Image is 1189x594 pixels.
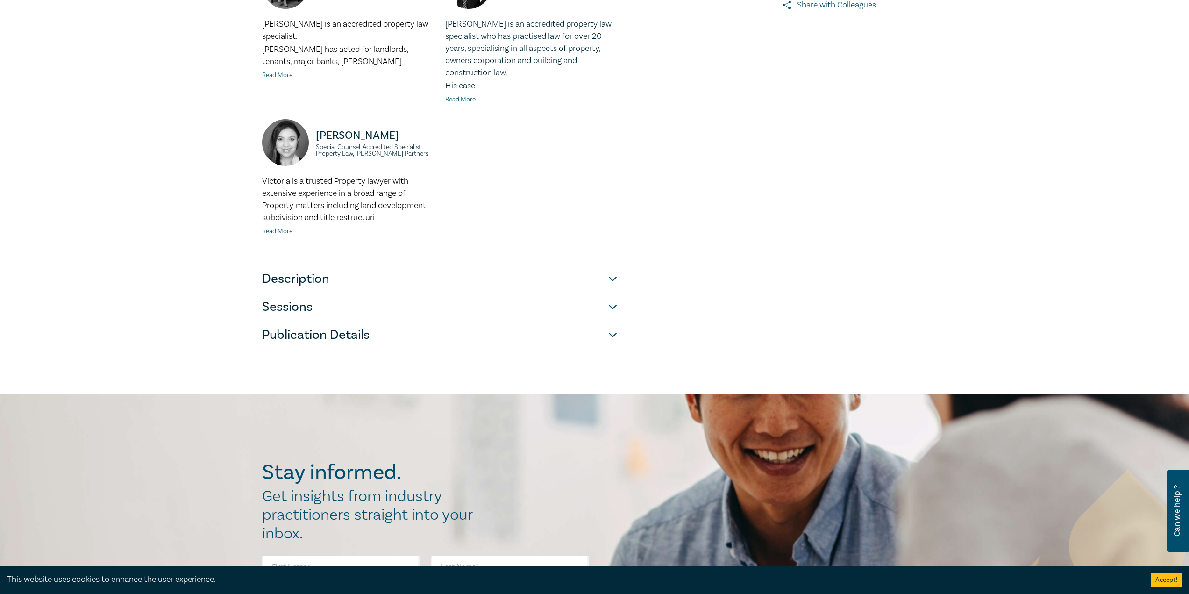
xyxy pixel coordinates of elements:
h2: Stay informed. [262,460,483,485]
button: Description [262,265,617,293]
p: [PERSON_NAME] is an accredited property law specialist who has practised law for over 20 years, s... [445,18,617,79]
button: Accept cookies [1151,573,1182,587]
a: Read More [445,95,476,104]
h2: Get insights from industry practitioners straight into your inbox. [262,487,483,543]
a: Read More [262,227,292,236]
a: Read More [262,71,292,79]
span: [PERSON_NAME] has acted for landlords, tenants, major banks, [PERSON_NAME] [262,44,408,67]
button: Sessions [262,293,617,321]
span: Can we help ? [1173,475,1182,546]
span: Victoria is a trusted Property lawyer with extensive experience in a broad range of Property matt... [262,176,427,223]
p: [PERSON_NAME] [316,128,434,143]
img: https://s3.ap-southeast-2.amazonaws.com/leo-cussen-store-production-content/Contacts/Victoria%20A... [262,119,309,166]
input: First Name* [262,556,420,578]
span: [PERSON_NAME] is an accredited property law specialist. [262,19,428,42]
small: Special Counsel, Accredited Specialist Property Law, [PERSON_NAME] Partners [316,144,434,157]
input: Last Name* [431,556,589,578]
p: His case [445,80,617,92]
button: Publication Details [262,321,617,349]
div: This website uses cookies to enhance the user experience. [7,573,1137,586]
